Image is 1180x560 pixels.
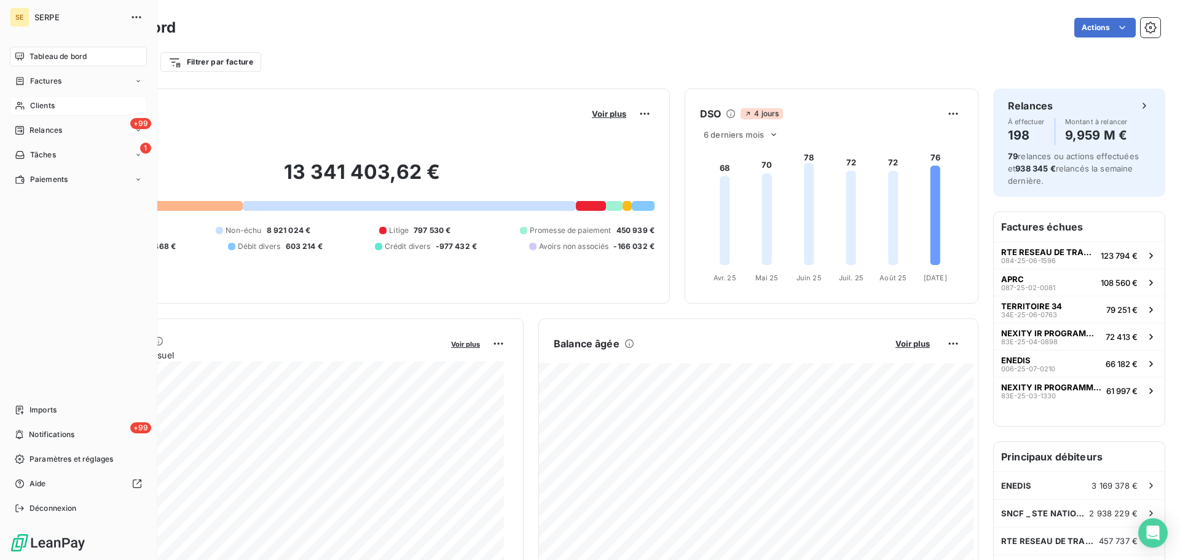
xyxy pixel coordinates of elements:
span: NEXITY IR PROGRAMMES REGION SUD [1001,328,1101,338]
div: SE [10,7,29,27]
span: Avoirs non associés [539,241,609,252]
h4: 198 [1008,125,1045,145]
span: Tableau de bord [29,51,87,62]
button: Voir plus [588,108,630,119]
tspan: Juil. 25 [839,274,863,282]
span: 450 939 € [616,225,655,236]
button: ENEDIS006-25-07-021066 182 € [994,350,1165,377]
span: 123 794 € [1101,251,1138,261]
span: Non-échu [226,225,261,236]
h6: Principaux débiteurs [994,442,1165,471]
span: relances ou actions effectuées et relancés la semaine dernière. [1008,151,1139,186]
h6: Relances [1008,98,1053,113]
span: Tâches [30,149,56,160]
span: SNCF _ STE NATIONALE [1001,508,1089,518]
span: 4 jours [741,108,782,119]
tspan: Août 25 [879,274,907,282]
span: Imports [29,404,57,416]
button: Voir plus [892,338,934,349]
span: +99 [130,118,151,129]
button: Filtrer par facture [160,52,261,72]
span: 2 938 229 € [1089,508,1138,518]
h6: Balance âgée [554,336,619,351]
span: +99 [130,422,151,433]
tspan: Mai 25 [755,274,778,282]
span: Déconnexion [29,503,77,514]
span: Litige [389,225,409,236]
span: 79 [1008,151,1018,161]
button: Voir plus [447,338,484,349]
tspan: Avr. 25 [714,274,736,282]
img: Logo LeanPay [10,533,86,553]
span: 108 560 € [1101,278,1138,288]
span: À effectuer [1008,118,1045,125]
h6: Factures échues [994,212,1165,242]
span: 797 530 € [414,225,450,236]
button: NEXITY IR PROGRAMMES REGION SUD83E-25-04-089872 413 € [994,323,1165,350]
span: Relances [29,125,62,136]
span: -166 032 € [613,241,655,252]
span: ENEDIS [1001,355,1031,365]
span: Voir plus [895,339,930,349]
span: 83E-25-04-0898 [1001,338,1058,345]
span: 34E-25-06-0763 [1001,311,1057,318]
span: 83E-25-03-1330 [1001,392,1056,400]
span: TERRITOIRE 34 [1001,301,1062,311]
span: Débit divers [238,241,281,252]
button: RTE RESEAU DE TRANSPORT ELECTRICITE084-25-06-1596123 794 € [994,242,1165,269]
span: 084-25-06-1596 [1001,257,1056,264]
span: -977 432 € [436,241,478,252]
span: Chiffre d'affaires mensuel [69,349,442,361]
h2: 13 341 403,62 € [69,160,655,197]
span: APRC [1001,274,1024,284]
tspan: Juin 25 [796,274,822,282]
span: RTE RESEAU DE TRANSPORT ELECTRICITE [1001,247,1096,257]
span: Paramètres et réglages [29,454,113,465]
span: 006-25-07-0210 [1001,365,1055,373]
span: 79 251 € [1106,305,1138,315]
span: 6 derniers mois [704,130,764,140]
span: 72 413 € [1106,332,1138,342]
span: Clients [30,100,55,111]
span: SERPE [34,12,123,22]
h4: 9,959 M € [1065,125,1128,145]
h6: DSO [700,106,721,121]
span: 66 182 € [1106,359,1138,369]
span: Voir plus [592,109,626,119]
span: Voir plus [451,340,480,349]
span: 938 345 € [1015,164,1055,173]
span: Crédit divers [385,241,431,252]
a: Aide [10,474,147,494]
span: 3 169 378 € [1091,481,1138,491]
span: 087-25-02-0081 [1001,284,1055,291]
span: NEXITY IR PROGRAMMES REGION SUD [1001,382,1101,392]
span: Promesse de paiement [530,225,612,236]
span: ENEDIS [1001,481,1031,491]
span: Paiements [30,174,68,185]
button: TERRITOIRE 3434E-25-06-076379 251 € [994,296,1165,323]
span: Montant à relancer [1065,118,1128,125]
span: Notifications [29,429,74,440]
span: 1 [140,143,151,154]
span: Aide [29,478,46,489]
span: 603 214 € [286,241,323,252]
span: 61 997 € [1106,386,1138,396]
tspan: [DATE] [924,274,947,282]
button: APRC087-25-02-0081108 560 € [994,269,1165,296]
span: RTE RESEAU DE TRANSPORT ELECTRICITE [1001,536,1099,546]
span: 8 921 024 € [267,225,311,236]
span: Factures [30,76,61,87]
button: Actions [1074,18,1136,37]
span: 457 737 € [1099,536,1138,546]
div: Open Intercom Messenger [1138,518,1168,548]
button: NEXITY IR PROGRAMMES REGION SUD83E-25-03-133061 997 € [994,377,1165,404]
